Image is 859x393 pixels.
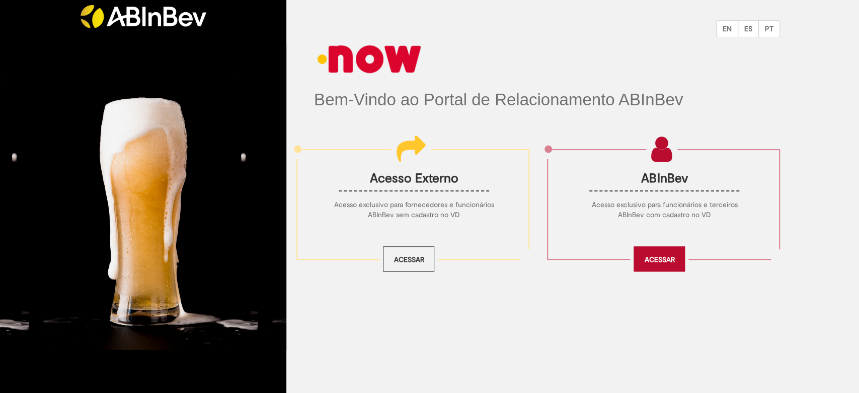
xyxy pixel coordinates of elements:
button: ES [738,20,759,37]
img: logo_now_small.png [314,37,425,81]
p: Acesso exclusivo para fornecedores e funcionários ABInBev sem cadastro no VD [331,200,497,220]
button: EN [716,20,738,37]
h1: Bem-Vindo ao Portal de Relacionamento ABInBev [314,91,780,109]
p: Acesso exclusivo para funcionários e terceiros ABInBev com cadastro no VD [581,200,747,220]
a: Acessar [383,246,434,272]
button: PT [758,20,780,37]
img: ABInbev-white.png [81,5,206,28]
a: Acessar [634,246,685,272]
